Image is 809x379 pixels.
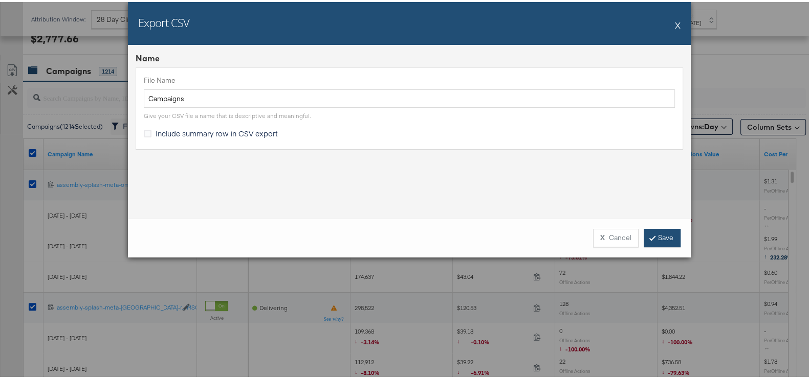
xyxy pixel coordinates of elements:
[675,13,681,33] button: X
[144,110,311,118] div: Give your CSV file a name that is descriptive and meaningful.
[593,227,639,245] button: XCancel
[144,74,675,83] label: File Name
[156,126,278,136] span: Include summary row in CSV export
[600,231,605,241] strong: X
[644,227,681,245] a: Save
[136,51,683,62] div: Name
[138,13,189,28] h2: Export CSV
